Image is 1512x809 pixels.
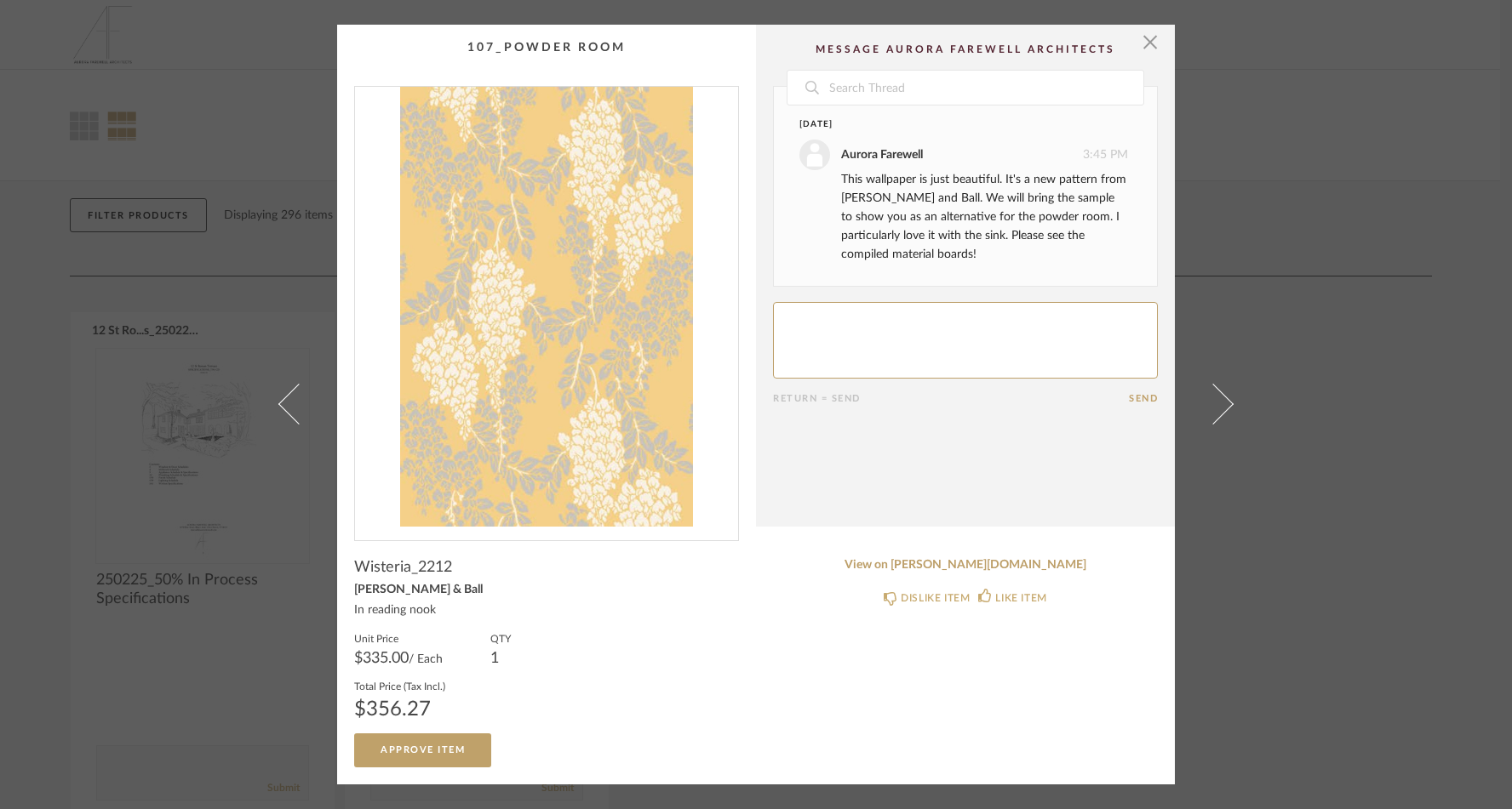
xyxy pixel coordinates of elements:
[354,631,443,645] label: Unit Price
[355,87,738,527] img: 6d570425-deaa-4719-b74c-8af6f71cba8d_1000x1000.jpg
[799,140,1128,170] div: 3:45 PM
[381,745,465,755] span: Approve Item
[355,87,738,527] div: 0
[409,653,443,665] span: / Each
[354,584,739,597] div: [PERSON_NAME] & Ball
[1129,393,1158,404] button: Send
[354,558,452,577] span: Wisteria_2212
[354,651,409,666] span: $335.00
[799,118,1097,131] div: [DATE]
[901,590,970,607] div: DISLIKE ITEM
[1133,25,1167,59] button: Close
[995,590,1046,607] div: LIKE ITEM
[490,631,511,645] label: QTY
[354,604,739,618] div: In reading nook
[490,652,511,665] div: 1
[773,393,1129,404] div: Return = Send
[841,170,1128,264] div: This wallpaper is just beautiful. It's a new pattern from [PERSON_NAME] and Ball. We will bring t...
[828,71,1143,105] input: Search Thread
[354,699,445,720] div: $356.27
[773,558,1158,573] a: View on [PERSON_NAME][DOMAIN_NAME]
[354,733,491,767] button: Approve Item
[841,145,923,164] div: Aurora Farewell
[354,679,445,692] label: Total Price (Tax Incl.)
